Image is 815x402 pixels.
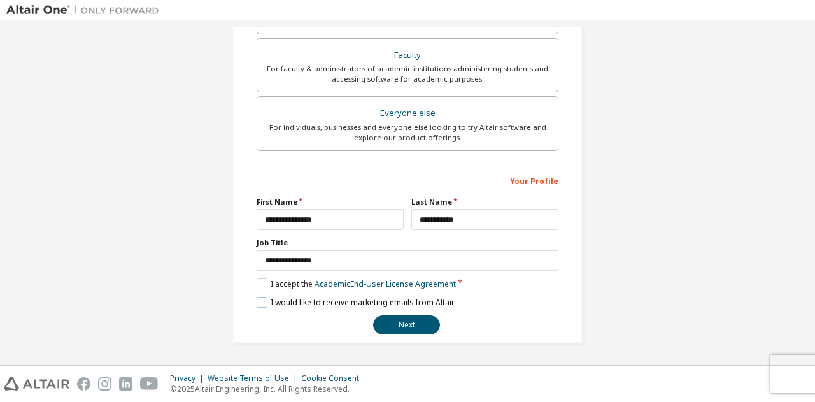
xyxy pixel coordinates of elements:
div: Cookie Consent [301,373,367,384]
img: youtube.svg [140,377,159,391]
label: First Name [257,197,404,207]
label: I accept the [257,278,456,289]
a: Academic End-User License Agreement [315,278,456,289]
img: facebook.svg [77,377,90,391]
div: For faculty & administrators of academic institutions administering students and accessing softwa... [265,64,550,84]
label: I would like to receive marketing emails from Altair [257,297,455,308]
label: Last Name [411,197,558,207]
div: For individuals, businesses and everyone else looking to try Altair software and explore our prod... [265,122,550,143]
div: Your Profile [257,170,558,190]
div: Website Terms of Use [208,373,301,384]
img: Altair One [6,4,166,17]
div: Faculty [265,47,550,64]
img: altair_logo.svg [4,377,69,391]
div: Everyone else [265,104,550,122]
p: © 2025 Altair Engineering, Inc. All Rights Reserved. [170,384,367,394]
img: instagram.svg [98,377,111,391]
img: linkedin.svg [119,377,132,391]
button: Next [373,315,440,334]
label: Job Title [257,238,558,248]
div: Privacy [170,373,208,384]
